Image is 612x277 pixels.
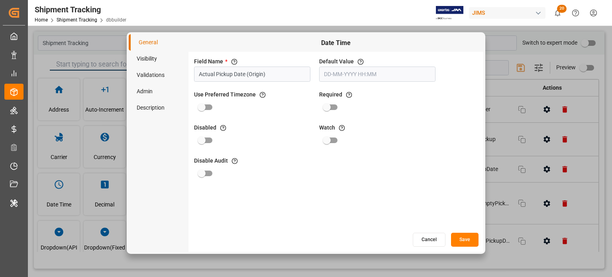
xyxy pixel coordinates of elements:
div: JIMS [469,7,545,19]
button: Cancel [413,233,445,247]
input: DD-MM-YYYY HH:MM [319,67,435,82]
span: Date Time [192,38,479,48]
span: Default Value [319,57,354,66]
div: Shipment Tracking [35,4,126,16]
a: Home [35,17,48,23]
button: Save [451,233,479,247]
a: Shipment Tracking [57,17,97,23]
span: Field Name [194,57,223,66]
img: Exertis%20JAM%20-%20Email%20Logo.jpg_1722504956.jpg [436,6,463,20]
button: JIMS [469,5,549,20]
span: 20 [557,5,567,13]
span: Required [319,90,342,99]
li: Visibility [129,51,188,67]
span: Disabled [194,124,216,132]
span: Watch [319,124,335,132]
button: Help Center [567,4,585,22]
span: Use Preferred Timezone [194,90,256,99]
span: Disable Audit [194,157,228,165]
li: Validations [129,67,188,83]
li: Description [129,100,188,116]
button: show 20 new notifications [549,4,567,22]
li: Admin [129,83,188,100]
li: General [129,34,188,51]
